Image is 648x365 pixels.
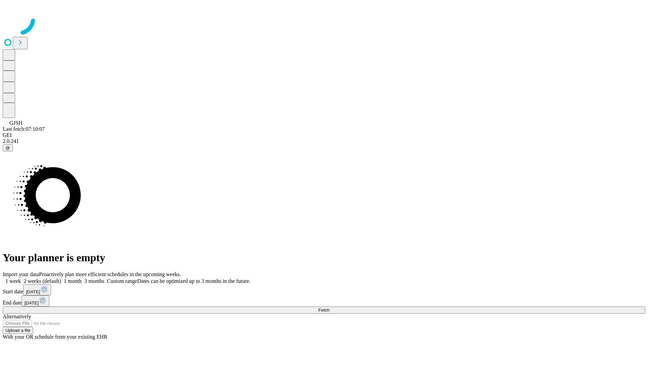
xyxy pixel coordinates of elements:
[64,278,82,284] span: 1 month
[9,120,22,126] span: GJSH
[5,145,10,150] span: @
[3,251,645,264] h1: Your planner is empty
[3,126,45,132] span: Last fetch: 07:10:07
[3,284,645,295] div: Start date
[23,284,51,295] button: [DATE]
[22,295,49,307] button: [DATE]
[39,271,181,277] span: Proactively plan more efficient schedules in the upcoming weeks.
[137,278,250,284] span: Dates can be optimized up to 3 months in the future.
[3,327,33,334] button: Upload a file
[84,278,104,284] span: 3 months
[3,132,645,138] div: GEI
[3,144,13,151] button: @
[107,278,137,284] span: Custom range
[5,278,21,284] span: 1 week
[26,289,40,294] span: [DATE]
[3,314,31,319] span: Alternatively
[318,308,329,313] span: Fetch
[3,334,107,340] span: With your OR schedule from your existing EHR
[3,138,645,144] div: 2.0.241
[3,295,645,307] div: End date
[24,278,61,284] span: 2 weeks (default)
[3,307,645,314] button: Fetch
[24,300,38,306] span: [DATE]
[3,271,39,277] span: Import your data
